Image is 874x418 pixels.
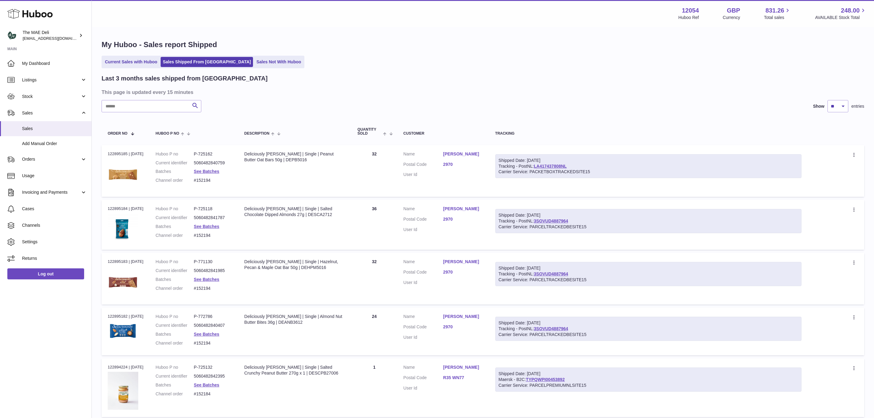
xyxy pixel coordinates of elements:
h1: My Huboo - Sales report Shipped [102,40,864,50]
dt: Channel order [156,233,194,238]
dt: Name [404,206,443,213]
td: 32 [351,253,397,304]
div: The MAE Deli [23,30,78,41]
dt: Current identifier [156,215,194,221]
a: 2970 [443,324,483,330]
dd: #152194 [194,340,232,346]
span: Stock [22,94,80,99]
span: 248.00 [841,6,860,15]
dt: Channel order [156,340,194,346]
a: [PERSON_NAME] [443,151,483,157]
dt: Current identifier [156,268,194,274]
dd: P-771130 [194,259,232,265]
div: Shipped Date: [DATE] [499,320,798,326]
dt: Batches [156,224,194,230]
label: Show [813,103,824,109]
div: 122895184 | [DATE] [108,206,143,211]
dd: 5060482841985 [194,268,232,274]
dt: Current identifier [156,373,194,379]
dt: Batches [156,331,194,337]
strong: 12054 [682,6,699,15]
td: 1 [351,358,397,417]
a: Log out [7,268,84,279]
div: Shipped Date: [DATE] [499,371,798,377]
dt: Channel order [156,286,194,291]
img: logistics@deliciouslyella.com [7,31,17,40]
span: Channels [22,222,87,228]
td: 36 [351,200,397,250]
td: 24 [351,308,397,355]
a: See Batches [194,224,219,229]
div: Deliciously [PERSON_NAME] | Single | Almond Nut Butter Bites 36g | DEANB3612 [244,314,345,325]
dt: Name [404,314,443,321]
div: Deliciously [PERSON_NAME] | Single | Salted Crunchy Peanut Butter 270g x 1 | DESCPB27006 [244,364,345,376]
span: Settings [22,239,87,245]
dd: 5060482842395 [194,373,232,379]
a: See Batches [194,169,219,174]
span: Total sales [764,15,791,21]
dt: Current identifier [156,160,194,166]
span: Order No [108,132,128,136]
div: Carrier Service: PARCELTRACKEDBESITE15 [499,224,798,230]
div: Tracking [495,132,802,136]
a: Sales Not With Huboo [254,57,303,67]
div: Shipped Date: [DATE] [499,265,798,271]
a: 2970 [443,216,483,222]
img: 120541731514740.jpg [108,372,138,409]
div: Deliciously [PERSON_NAME] | Single | Hazelnut, Pecan & Maple Oat Bar 50g | DEHPM5016 [244,259,345,271]
a: See Batches [194,332,219,337]
div: Carrier Service: PACKETBOXTRACKEDSITE15 [499,169,798,175]
a: 3SOVUD4887964 [534,218,568,223]
span: Usage [22,173,87,179]
span: entries [851,103,864,109]
dd: P-725132 [194,364,232,370]
dt: Huboo P no [156,364,194,370]
div: Maersk - B2C: [495,368,802,392]
span: [EMAIL_ADDRESS][DOMAIN_NAME] [23,36,90,41]
div: Deliciously [PERSON_NAME] | Single | Salted Chocolate Dipped Almonds 27g | DESCA2712 [244,206,345,218]
dd: 5060482840759 [194,160,232,166]
a: See Batches [194,277,219,282]
a: LA417437808NL [534,164,567,169]
dd: P-725162 [194,151,232,157]
a: R35 WN77 [443,375,483,381]
div: 122895182 | [DATE] [108,314,143,319]
div: Huboo Ref [679,15,699,21]
dd: P-772786 [194,314,232,319]
dd: #152194 [194,177,232,183]
span: Returns [22,256,87,261]
dt: Postal Code [404,216,443,224]
dt: Postal Code [404,324,443,331]
div: Tracking - PostNL: [495,154,802,178]
span: 831.26 [765,6,784,15]
div: Tracking - PostNL: [495,317,802,341]
a: Sales Shipped From [GEOGRAPHIC_DATA] [161,57,253,67]
div: Deliciously [PERSON_NAME] | Single | Peanut Butter Oat Bars 50g | DEPB5016 [244,151,345,163]
div: 122894224 | [DATE] [108,364,143,370]
span: Quantity Sold [358,128,382,136]
span: Sales [22,126,87,132]
a: 2970 [443,162,483,167]
div: Tracking - PostNL: [495,209,802,233]
a: [PERSON_NAME] [443,364,483,370]
dt: Current identifier [156,323,194,328]
dt: Postal Code [404,269,443,277]
img: 1683899894.jpg [108,321,138,341]
dd: #152194 [194,233,232,238]
dt: Postal Code [404,375,443,382]
a: 831.26 Total sales [764,6,791,21]
dt: Batches [156,277,194,282]
dd: #152184 [194,391,232,397]
dt: Channel order [156,391,194,397]
td: 32 [351,145,397,197]
dt: Name [404,259,443,266]
dt: Channel order [156,177,194,183]
span: Add Manual Order [22,141,87,147]
div: Customer [404,132,483,136]
div: Currency [723,15,740,21]
dd: 5060482840407 [194,323,232,328]
dt: Postal Code [404,162,443,169]
dt: Huboo P no [156,206,194,212]
dt: Name [404,364,443,372]
dt: User Id [404,385,443,391]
